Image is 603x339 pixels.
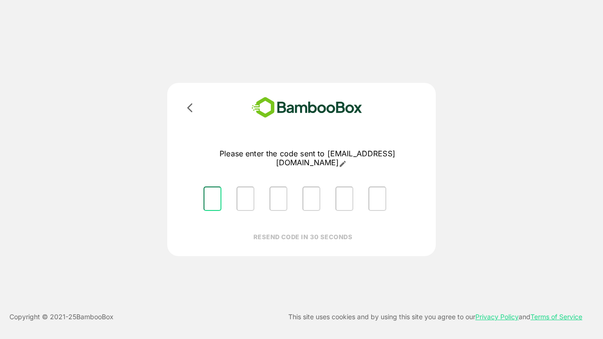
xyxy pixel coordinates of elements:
p: Please enter the code sent to [EMAIL_ADDRESS][DOMAIN_NAME] [196,149,419,168]
input: Please enter OTP character 4 [302,186,320,211]
input: Please enter OTP character 1 [204,186,221,211]
p: This site uses cookies and by using this site you agree to our and [288,311,582,323]
img: bamboobox [238,94,376,121]
input: Please enter OTP character 2 [236,186,254,211]
input: Please enter OTP character 3 [269,186,287,211]
input: Please enter OTP character 5 [335,186,353,211]
a: Privacy Policy [475,313,519,321]
p: Copyright © 2021- 25 BambooBox [9,311,114,323]
a: Terms of Service [530,313,582,321]
input: Please enter OTP character 6 [368,186,386,211]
